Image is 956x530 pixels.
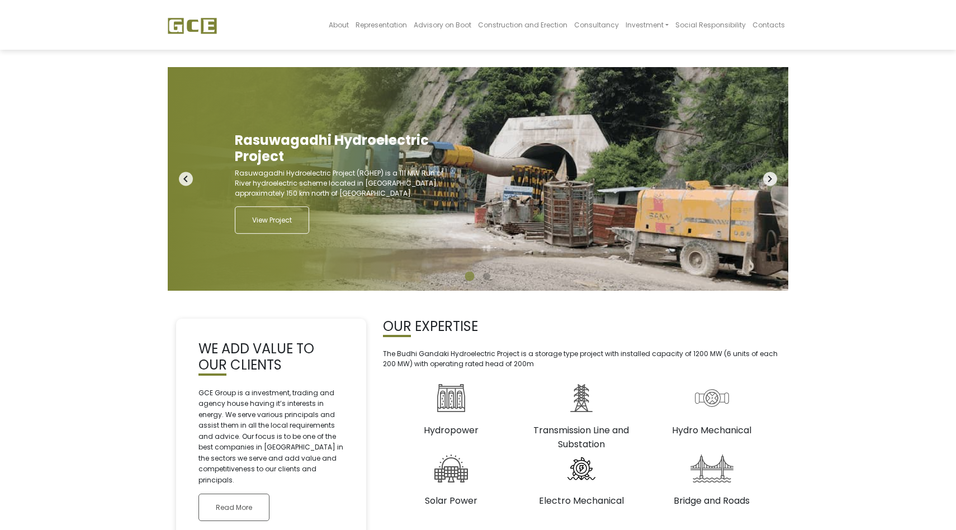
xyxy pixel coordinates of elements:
a: Representation [352,3,410,46]
p: GCE Group is a investment, trading and agency house having it’s interests in energy. We serve var... [198,387,344,486]
p: Rasuwagadhi Hydroelectric Project (RGHEP) is a 111 MW Run of River hydroelectric scheme located i... [235,168,447,198]
h2: Rasuwagadhi Hydroelectric Project [235,132,447,165]
a: Investment [622,3,672,46]
span: About [329,20,349,30]
span: Representation [356,20,407,30]
span: Contacts [753,20,785,30]
span: Investment [626,20,664,30]
a: Read More [198,494,269,521]
p: The Budhi Gandaki Hydroelectric Project is a storage type project with installed capacity of 1200... [383,349,780,369]
h3: Hydropower [394,423,508,437]
h3: Transmission Line and Substation [524,423,638,451]
button: 1 of 2 [464,271,475,282]
h3: Bridge and Roads [655,494,769,508]
img: GCE Group [168,17,217,34]
h2: OUR EXPERTISE [383,319,780,335]
span: Consultancy [574,20,619,30]
a: About [325,3,352,46]
a: Advisory on Boot [410,3,475,46]
a: Contacts [749,3,788,46]
span: Advisory on Boot [414,20,471,30]
h3: Solar Power [394,494,508,508]
a: View Project [235,206,309,234]
a: Construction and Erection [475,3,571,46]
h3: Hydro Mechanical [655,423,769,437]
a: Social Responsibility [672,3,749,46]
a: Consultancy [571,3,622,46]
span: Construction and Erection [478,20,567,30]
i: navigate_before [179,172,193,186]
h3: Electro Mechanical [524,494,638,508]
span: Social Responsibility [675,20,746,30]
button: 2 of 2 [481,271,492,282]
i: navigate_next [763,172,777,186]
h2: WE ADD VALUE TO OUR CLIENTS [198,341,344,373]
